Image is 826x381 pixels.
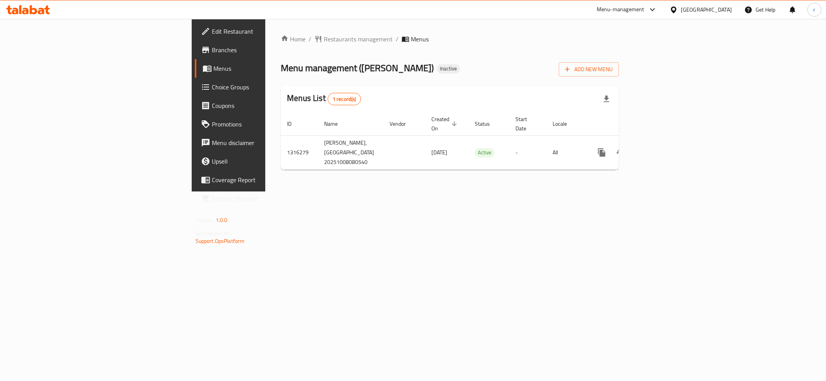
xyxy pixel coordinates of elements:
div: Export file [597,90,616,108]
span: Menus [411,34,429,44]
span: Promotions [212,120,323,129]
span: Get support on: [196,228,231,238]
div: Inactive [437,64,460,73]
table: enhanced table [281,112,673,170]
span: 1 record(s) [328,96,361,103]
span: Coupons [212,101,323,110]
span: r [813,5,815,14]
span: Start Date [515,114,537,133]
button: more [592,143,611,162]
span: Menu management ( [PERSON_NAME] ) [281,59,434,77]
div: Total records count [328,93,361,105]
span: Inactive [437,65,460,72]
a: Upsell [195,152,330,171]
a: Restaurants management [314,34,393,44]
span: Created On [431,114,459,133]
div: Active [475,148,495,157]
span: 1.0.0 [216,215,228,225]
a: Branches [195,41,330,59]
button: Change Status [611,143,630,162]
a: Edit Restaurant [195,22,330,41]
span: Locale [553,119,577,128]
div: [GEOGRAPHIC_DATA] [681,5,732,14]
span: Choice Groups [212,82,323,92]
span: Active [475,148,495,157]
td: All [546,135,586,169]
a: Coupons [195,96,330,115]
span: Status [475,119,500,128]
span: Menus [213,64,323,73]
span: Version: [196,215,215,225]
span: Vendor [390,119,416,128]
button: Add New Menu [559,62,619,77]
td: [PERSON_NAME],[GEOGRAPHIC_DATA] 20251008080540 [318,135,383,169]
a: Support.OpsPlatform [196,236,245,246]
span: Menu disclaimer [212,138,323,147]
th: Actions [586,112,673,136]
span: Upsell [212,157,323,166]
li: / [396,34,398,44]
span: Restaurants management [324,34,393,44]
a: Coverage Report [195,171,330,189]
td: - [509,135,546,169]
a: Promotions [195,115,330,133]
span: Name [324,119,348,128]
a: Menu disclaimer [195,133,330,152]
span: ID [287,119,302,128]
div: Menu-management [597,5,644,14]
span: Grocery Checklist [212,194,323,203]
span: Edit Restaurant [212,27,323,36]
a: Grocery Checklist [195,189,330,208]
nav: breadcrumb [281,34,619,44]
h2: Menus List [287,92,361,105]
span: Add New Menu [565,65,613,74]
a: Choice Groups [195,78,330,96]
a: Menus [195,59,330,78]
span: [DATE] [431,147,447,157]
span: Branches [212,45,323,55]
span: Coverage Report [212,175,323,185]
